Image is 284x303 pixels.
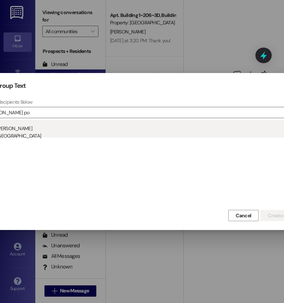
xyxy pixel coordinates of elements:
[228,210,259,221] button: Cancel
[236,212,251,219] span: Cancel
